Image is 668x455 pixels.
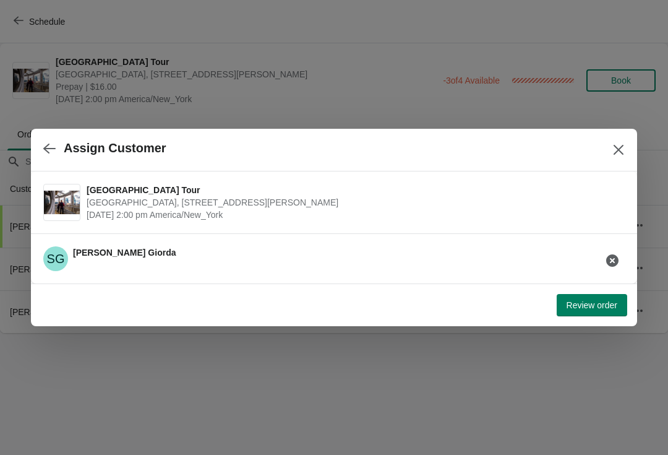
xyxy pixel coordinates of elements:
[87,209,619,221] span: [DATE] 2:00 pm America/New_York
[47,252,65,266] text: SG
[73,248,176,258] span: [PERSON_NAME] Giorda
[607,139,630,161] button: Close
[43,246,68,271] span: Sara
[87,196,619,209] span: [GEOGRAPHIC_DATA], [STREET_ADDRESS][PERSON_NAME]
[567,300,617,310] span: Review order
[87,184,619,196] span: [GEOGRAPHIC_DATA] Tour
[557,294,627,316] button: Review order
[44,191,80,215] img: City Hall Tower Tour | City Hall Visitor Center, 1400 John F Kennedy Boulevard Suite 121, Philade...
[64,141,166,155] h2: Assign Customer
